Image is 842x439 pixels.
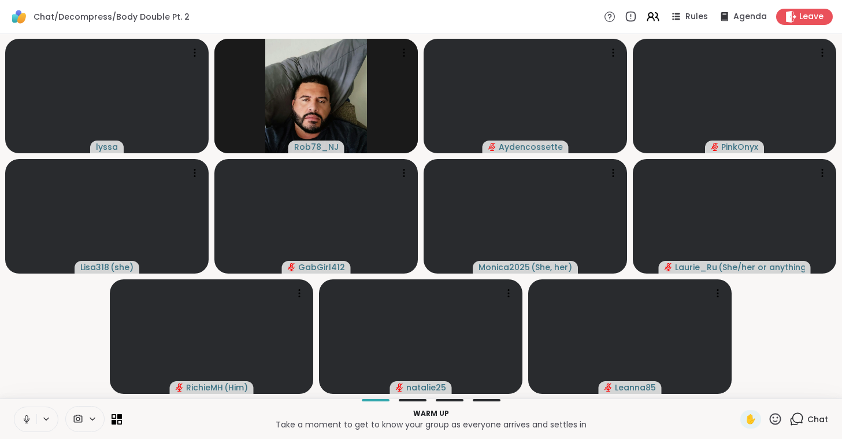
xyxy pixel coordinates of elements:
span: audio-muted [488,143,496,151]
span: RichieMH [186,382,223,393]
span: audio-muted [288,263,296,271]
span: lyssa [96,141,118,153]
span: Leanna85 [615,382,656,393]
p: Take a moment to get to know your group as everyone arrives and settles in [129,419,733,430]
span: Chat [807,414,828,425]
img: Rob78_NJ [265,39,367,153]
span: audio-muted [711,143,719,151]
span: Monica2025 [479,261,530,273]
span: Rob78_NJ [294,141,339,153]
span: audio-muted [665,263,673,271]
span: audio-muted [176,383,184,392]
span: Laurie_Ru [675,261,717,273]
span: audio-muted [604,383,613,392]
span: Chat/Decompress/Body Double Pt. 2 [34,11,190,23]
span: natalie25 [406,382,446,393]
span: Lisa318 [80,261,109,273]
span: Aydencossette [499,141,563,153]
span: PinkOnyx [721,141,758,153]
img: ShareWell Logomark [9,7,29,27]
p: Warm up [129,408,733,419]
span: ( She/her or anything else ) [718,261,805,273]
span: ( She, her ) [531,261,572,273]
span: Rules [685,11,708,23]
span: audio-muted [396,383,404,392]
span: Leave [799,11,824,23]
span: ( she ) [110,261,133,273]
span: ✋ [745,412,756,426]
span: ( Him ) [224,382,248,393]
span: Agenda [733,11,767,23]
span: GabGirl412 [298,261,345,273]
